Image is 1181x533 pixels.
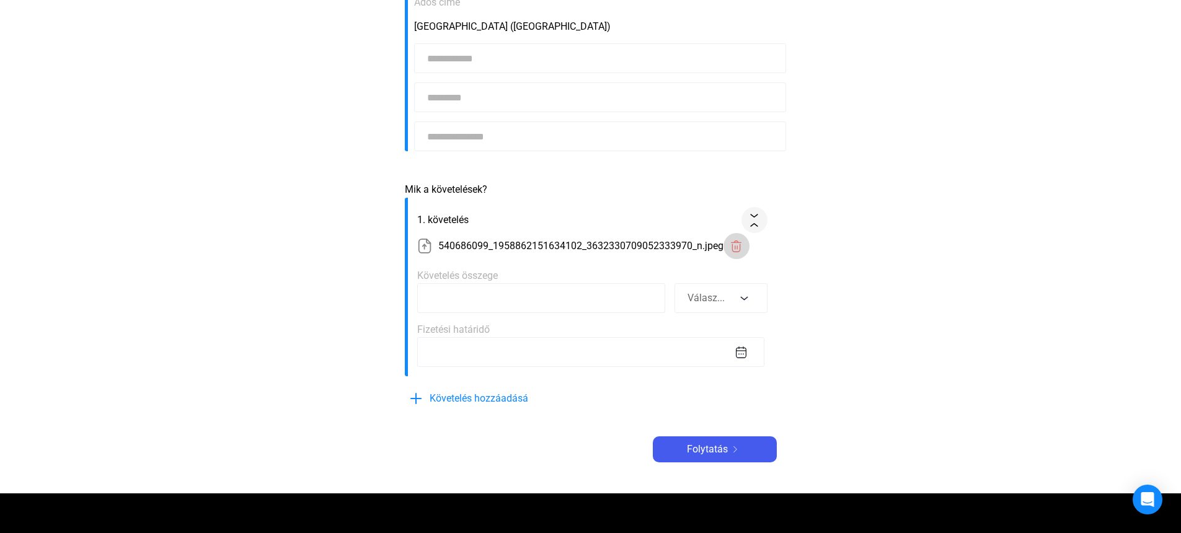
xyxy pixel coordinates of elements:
[417,270,498,281] font: Követelés összege
[417,239,432,253] img: feltöltendő papír
[730,240,743,253] img: szemétvörös
[741,207,767,233] button: összeomlás
[735,346,748,359] img: naptár
[733,345,749,360] button: naptár
[405,385,591,412] button: pluszkékKövetelés hozzáadásá
[417,324,490,335] font: Fizetési határidő
[748,214,761,227] img: összeomlás
[405,183,487,195] font: Mik a követelések?
[438,240,723,252] font: 540686099_1958862151634102_3632330709052333970_n.jpeg
[414,20,611,32] font: [GEOGRAPHIC_DATA] ([GEOGRAPHIC_DATA])
[687,443,728,455] font: Folytatás
[688,292,725,304] font: Válasz...
[417,214,469,226] font: 1. követelés
[653,436,777,462] button: Folytatásjobbra nyíl-fehér
[723,233,750,259] button: szemétvörös
[675,283,767,313] button: Válasz...
[430,392,528,404] font: Követelés hozzáadásá
[1133,485,1162,514] div: Intercom Messenger megnyitása
[728,446,743,452] img: jobbra nyíl-fehér
[409,391,423,406] img: pluszkék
